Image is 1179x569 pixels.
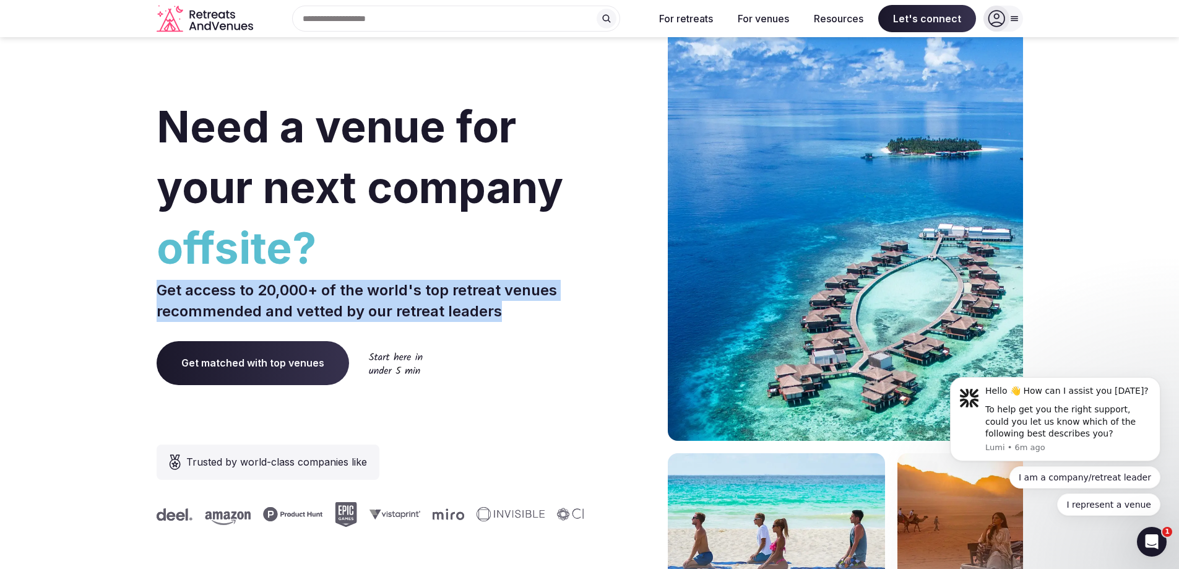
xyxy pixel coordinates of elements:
svg: Retreats and Venues company logo [157,5,256,33]
a: Visit the homepage [157,5,256,33]
img: Start here in under 5 min [369,352,423,374]
svg: Invisible company logo [430,507,498,522]
svg: Deel company logo [568,508,604,521]
button: For venues [728,5,799,32]
svg: Epic Games company logo [288,502,311,527]
svg: Miro company logo [386,508,418,520]
iframe: Intercom live chat [1137,527,1167,557]
span: offsite? [157,218,585,279]
svg: Vistaprint company logo [323,509,374,519]
span: 1 [1162,527,1172,537]
button: For retreats [649,5,723,32]
button: Resources [804,5,873,32]
p: Get access to 20,000+ of the world's top retreat venues recommended and vetted by our retreat lea... [157,280,585,321]
span: Let's connect [878,5,976,32]
span: Trusted by world-class companies like [186,454,367,469]
span: Need a venue for your next company [157,100,563,214]
iframe: Intercom notifications message [931,309,1179,536]
a: Get matched with top venues [157,341,349,384]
